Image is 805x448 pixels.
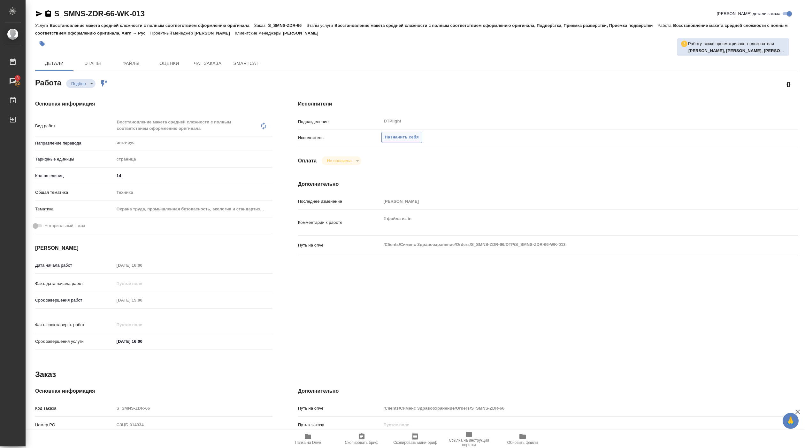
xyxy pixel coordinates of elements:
p: Путь к заказу [298,422,381,428]
p: Восстановление макета средней сложности с полным соответствием оформлению оригинала, Подверстка, ... [334,23,657,28]
div: Подбор [322,156,361,165]
span: Ссылка на инструкции верстки [446,438,492,447]
p: Путь на drive [298,242,381,248]
a: 3 [2,73,24,89]
p: [PERSON_NAME] [283,31,323,35]
h2: 0 [786,79,791,90]
h4: Основная информация [35,387,272,395]
span: Чат заказа [192,59,223,67]
div: страница [114,154,272,165]
div: Техника [114,187,272,198]
p: Клиентские менеджеры [235,31,283,35]
h4: Дополнительно [298,180,798,188]
textarea: 2 файла из in [381,213,756,231]
button: Подбор [69,81,88,86]
button: Скопировать бриф [335,430,388,448]
h2: Заказ [35,369,56,380]
span: 3 [12,75,22,81]
span: Этапы [77,59,108,67]
h4: [PERSON_NAME] [35,244,272,252]
h2: Работа [35,76,61,88]
input: Пустое поле [381,197,756,206]
input: Пустое поле [381,420,756,429]
p: Этапы услуги [306,23,334,28]
p: Восстановление макета средней сложности с полным соответствием оформлению оригинала [50,23,254,28]
span: [PERSON_NAME] детали заказа [717,11,780,17]
p: Дата начала работ [35,262,114,269]
span: Детали [39,59,70,67]
p: Исполнитель [298,135,381,141]
button: 🙏 [783,413,799,429]
input: ✎ Введи что-нибудь [114,171,272,180]
p: Работа [658,23,673,28]
input: Пустое поле [114,320,170,329]
p: Работу также просматривают пользователи [688,41,774,47]
button: Скопировать ссылку [44,10,52,18]
input: ✎ Введи что-нибудь [114,337,170,346]
b: [PERSON_NAME], [PERSON_NAME], [PERSON_NAME] [688,48,799,53]
p: Срок завершения работ [35,297,114,303]
button: Добавить тэг [35,37,49,51]
span: 🙏 [785,414,796,428]
span: SmartCat [231,59,261,67]
p: Тарифные единицы [35,156,114,162]
span: Оценки [154,59,185,67]
textarea: /Clients/Сименс Здравоохранение/Orders/S_SMNS-ZDR-66/DTP/S_SMNS-ZDR-66-WK-013 [381,239,756,250]
p: Кол-во единиц [35,173,114,179]
p: Факт. срок заверш. работ [35,322,114,328]
input: Пустое поле [114,279,170,288]
button: Папка на Drive [281,430,335,448]
button: Скопировать мини-бриф [388,430,442,448]
p: Последнее изменение [298,198,381,205]
p: Путь на drive [298,405,381,412]
span: Файлы [116,59,146,67]
a: S_SMNS-ZDR-66-WK-013 [54,9,145,18]
p: Срок завершения услуги [35,338,114,345]
h4: Основная информация [35,100,272,108]
p: Петрова Валерия, Васильева Ольга, Носкова Анна [688,48,786,54]
p: Заказ: [254,23,268,28]
div: Подбор [66,79,96,88]
p: Код заказа [35,405,114,412]
input: Пустое поле [114,261,170,270]
span: Скопировать мини-бриф [393,440,437,445]
div: Охрана труда, промышленная безопасность, экология и стандартизация [114,204,272,215]
h4: Исполнители [298,100,798,108]
input: Пустое поле [114,295,170,305]
p: Направление перевода [35,140,114,146]
span: Скопировать бриф [345,440,378,445]
h4: Дополнительно [298,387,798,395]
button: Обновить файлы [496,430,549,448]
span: Папка на Drive [295,440,321,445]
span: Обновить файлы [507,440,538,445]
h4: Оплата [298,157,317,165]
input: Пустое поле [381,404,756,413]
p: Комментарий к работе [298,219,381,226]
p: Услуга [35,23,50,28]
p: [PERSON_NAME] [195,31,235,35]
input: Пустое поле [114,404,272,413]
p: S_SMNS-ZDR-66 [268,23,306,28]
p: Номер РО [35,422,114,428]
button: Скопировать ссылку для ЯМессенджера [35,10,43,18]
p: Общая тематика [35,189,114,196]
button: Ссылка на инструкции верстки [442,430,496,448]
span: Нотариальный заказ [44,223,85,229]
button: Назначить себя [381,132,422,143]
p: Подразделение [298,119,381,125]
p: Проектный менеджер [150,31,195,35]
span: Назначить себя [385,134,419,141]
p: Вид работ [35,123,114,129]
button: Не оплачена [325,158,353,163]
input: Пустое поле [114,420,272,429]
p: Тематика [35,206,114,212]
p: Факт. дата начала работ [35,280,114,287]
